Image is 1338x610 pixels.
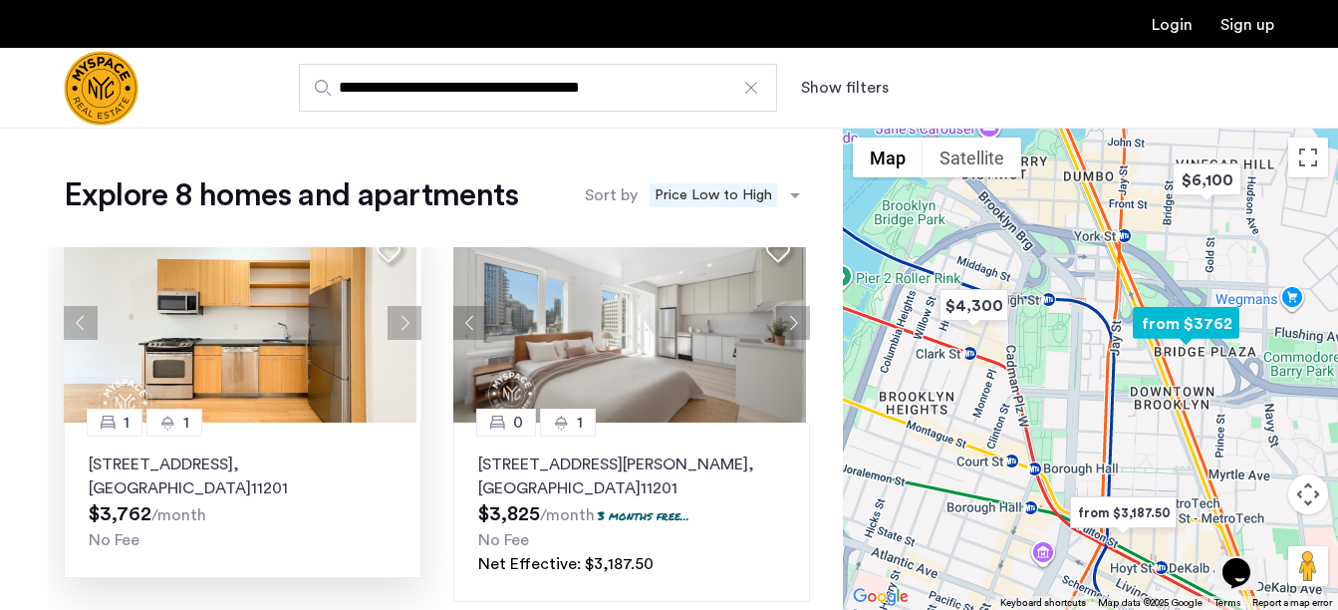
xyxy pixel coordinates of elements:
ng-select: sort-apartment [643,177,810,213]
div: $6,100 [1165,157,1249,202]
p: [STREET_ADDRESS][PERSON_NAME] 11201 [478,453,786,500]
button: Show satellite imagery [923,138,1021,177]
span: 1 [124,411,130,435]
a: Registration [1220,17,1274,33]
span: No Fee [478,532,529,548]
img: logo [64,51,138,126]
span: $3,762 [89,504,151,524]
span: 1 [183,411,189,435]
span: Net Effective: $3,187.50 [478,556,654,572]
a: 11[STREET_ADDRESS], [GEOGRAPHIC_DATA]11201No Fee [64,423,421,578]
button: Show or hide filters [801,76,889,100]
div: $4,300 [932,283,1016,328]
a: Open this area in Google Maps (opens a new window) [848,584,914,610]
button: Map camera controls [1288,474,1328,514]
button: Next apartment [776,306,810,340]
a: Login [1152,17,1193,33]
img: Google [848,584,914,610]
p: [STREET_ADDRESS] 11201 [89,453,397,500]
label: Sort by [585,183,638,207]
span: 0 [513,411,523,435]
button: Keyboard shortcuts [1000,596,1086,610]
a: 01[STREET_ADDRESS][PERSON_NAME], [GEOGRAPHIC_DATA]112013 months free...No FeeNet Effective: $3,18... [453,423,811,602]
span: Price Low to High [650,183,777,207]
button: Previous apartment [453,306,487,340]
h1: Explore 8 homes and apartments [64,175,518,215]
a: Report a map error [1252,596,1332,610]
button: Drag Pegman onto the map to open Street View [1288,546,1328,586]
a: Terms (opens in new tab) [1214,596,1240,610]
input: Apartment Search [299,64,777,112]
span: 1 [577,411,583,435]
div: from $3,187.50 [1062,490,1185,535]
span: Map data ©2025 Google [1098,598,1203,608]
img: af89ecc1-02ec-4b73-9198-5dcabcf3354e_638956166998946139.jpeg [453,223,806,423]
span: No Fee [89,532,139,548]
div: from $3762 [1125,301,1247,346]
sub: /month [540,507,595,523]
button: Next apartment [388,306,421,340]
p: 3 months free... [598,507,689,524]
a: Cazamio Logo [64,51,138,126]
sub: /month [151,507,206,523]
button: Previous apartment [64,306,98,340]
img: 8515455b-be52-4141-8a40-4c35d33cf98b_638938977137675526.jpeg [64,223,416,423]
button: Show street map [853,138,923,177]
button: Toggle fullscreen view [1288,138,1328,177]
span: $3,825 [478,504,540,524]
iframe: chat widget [1214,530,1278,590]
